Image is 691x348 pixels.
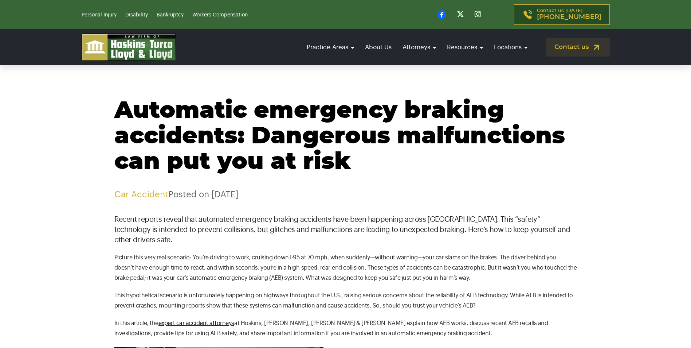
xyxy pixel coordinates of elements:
p: Posted on [DATE] [114,189,577,200]
img: logo [82,34,176,61]
a: Resources [443,37,487,58]
a: Attorneys [399,37,440,58]
a: Contact us [DATE][PHONE_NUMBER] [514,4,610,25]
a: Contact us [546,38,610,57]
p: Recent reports reveal that automated emergency braking accidents have been happening across [GEOG... [114,214,577,245]
p: This hypothetical scenario is unfortunately happening on highways throughout the U.S., raising se... [114,290,577,311]
a: expert car accident attorneys [158,320,234,326]
p: Picture this very real scenario: You’re driving to work, cruising down I-95 at 70 mph, when sudde... [114,252,577,283]
a: Bankruptcy [157,12,184,18]
p: In this article, the at Hoskins, [PERSON_NAME], [PERSON_NAME] & [PERSON_NAME] explain how AEB wor... [114,318,577,339]
a: Car Accident [114,190,168,199]
a: Practice Areas [303,37,358,58]
p: Contact us [DATE] [537,8,601,21]
span: [PHONE_NUMBER] [537,13,601,21]
h1: Automatic emergency braking accidents: Dangerous malfunctions can put you at risk [114,98,577,175]
a: Locations [490,37,531,58]
a: Disability [125,12,148,18]
a: Workers Compensation [192,12,248,18]
a: About Us [361,37,395,58]
a: Personal Injury [82,12,117,18]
